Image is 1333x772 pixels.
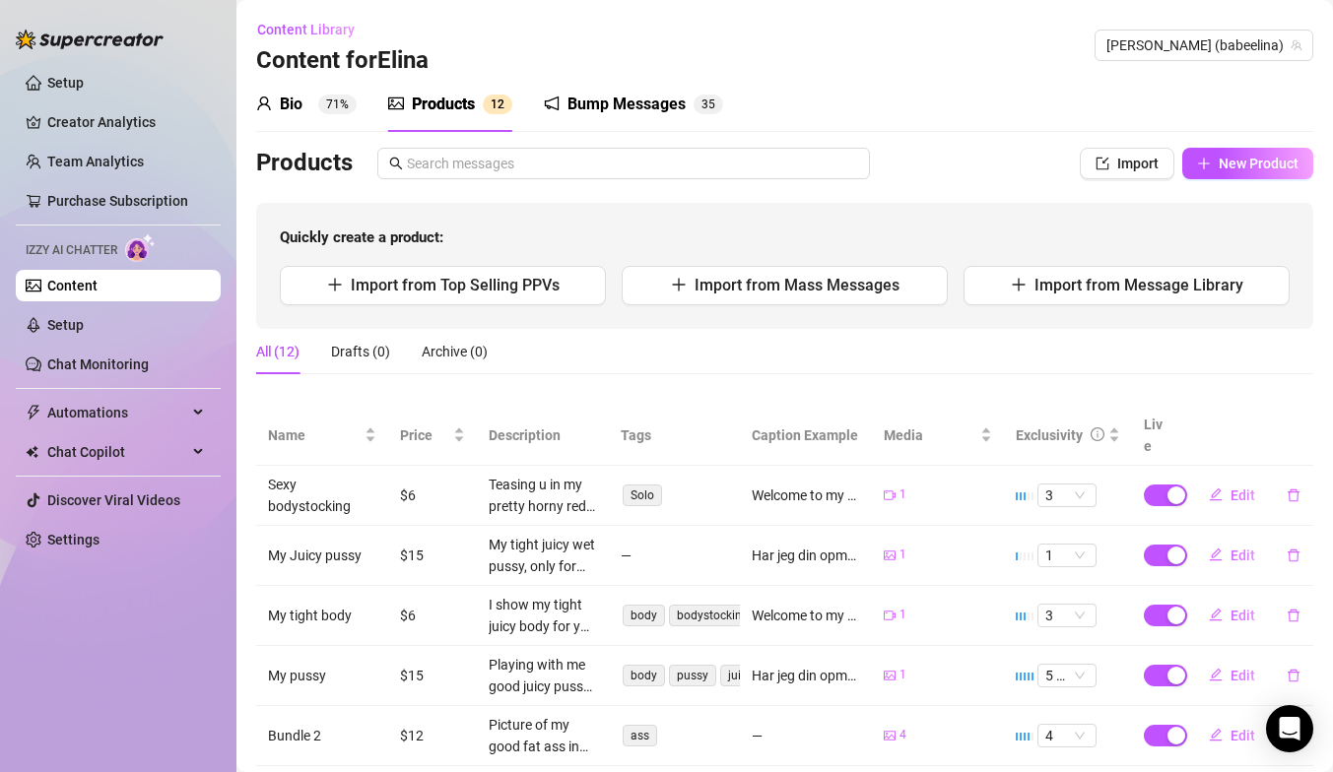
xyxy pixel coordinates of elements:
[623,725,657,746] span: ass
[1271,540,1316,571] button: delete
[407,153,858,174] input: Search messages
[388,466,477,526] td: $6
[331,341,390,362] div: Drafts (0)
[1117,156,1159,171] span: Import
[280,266,606,305] button: Import from Top Selling PPVs
[388,706,477,766] td: $12
[1287,669,1300,682] span: delete
[1231,487,1255,503] span: Edit
[900,666,906,684] span: 1
[47,75,84,91] a: Setup
[884,489,896,501] span: video-camera
[1080,148,1174,179] button: Import
[884,610,896,621] span: video-camera
[47,436,187,468] span: Chat Copilot
[26,445,38,459] img: Chat Copilot
[623,665,665,686] span: body
[623,484,662,506] span: Solo
[389,157,403,170] span: search
[752,484,860,506] div: Welcome to my page and thank you for subscribing💞 I hope you enjoy my content and stay with me fo...
[16,30,164,49] img: logo-BBDzfeDw.svg
[268,424,361,446] span: Name
[256,148,353,179] h3: Products
[609,526,741,586] td: —
[1209,547,1223,561] span: edit
[622,266,948,305] button: Import from Mass Messages
[491,97,498,111] span: 1
[544,96,560,111] span: notification
[1193,540,1271,571] button: Edit
[256,646,388,706] td: My pussy
[280,93,302,116] div: Bio
[708,97,715,111] span: 5
[1291,39,1302,51] span: team
[1287,548,1300,562] span: delete
[388,646,477,706] td: $15
[1193,600,1271,631] button: Edit
[1231,668,1255,683] span: Edit
[701,97,708,111] span: 3
[47,193,188,209] a: Purchase Subscription
[47,154,144,169] a: Team Analytics
[125,233,156,262] img: AI Chatter
[752,665,860,686] div: Har jeg din opmærksomhed nu? ;)
[1132,406,1181,466] th: Live
[256,706,388,766] td: Bundle 2
[489,474,597,517] div: Teasing u in my pretty horny red bodystocking, so u can see me tight good body and ass in it
[26,241,117,260] span: Izzy AI Chatter
[609,406,741,466] th: Tags
[669,665,716,686] span: pussy
[1219,156,1299,171] span: New Product
[1209,487,1223,501] span: edit
[884,424,976,446] span: Media
[884,549,896,561] span: picture
[1197,157,1211,170] span: plus
[256,526,388,586] td: My Juicy pussy
[1266,705,1313,752] div: Open Intercom Messenger
[752,725,860,746] div: —
[47,317,84,333] a: Setup
[256,586,388,646] td: My tight body
[1045,665,1089,686] span: 5 🔥
[1209,668,1223,681] span: edit
[47,278,98,293] a: Content
[489,594,597,637] div: I show my tight juicy body for you in my pretty dress - U can see my good ass and body
[489,654,597,697] div: Playing with me good juicy pussy for you close up, so u can see how wet I'm for you and tight I'm
[388,96,404,111] span: picture
[256,14,370,45] button: Content Library
[1209,608,1223,621] span: edit
[671,277,687,292] span: plus
[900,546,906,564] span: 1
[47,106,205,138] a: Creator Analytics
[351,276,560,294] span: Import from Top Selling PPVs
[900,726,906,744] span: 4
[422,341,488,362] div: Archive (0)
[483,95,512,114] sup: 12
[1034,276,1243,294] span: Import from Message Library
[1287,609,1300,622] span: delete
[256,96,272,111] span: user
[1287,488,1300,502] span: delete
[1231,547,1255,563] span: Edit
[256,406,388,466] th: Name
[1193,660,1271,691] button: Edit
[669,605,757,626] span: bodystocking
[1182,148,1313,179] button: New Product
[47,397,187,428] span: Automations
[26,405,41,420] span: thunderbolt
[489,534,597,577] div: My tight juicy wet pussy, only for you my love - Imagine how tight and wet I'm for you on your dick
[694,95,723,114] sup: 35
[900,485,906,504] span: 1
[1271,480,1316,511] button: delete
[1193,480,1271,511] button: Edit
[1271,600,1316,631] button: delete
[489,714,597,757] div: Picture of my good fat ass in diffrent positions with pretty sexy underwear. I know it will make ...
[47,356,149,372] a: Chat Monitoring
[256,45,429,77] h3: Content for Elina
[257,22,355,37] span: Content Library
[1209,728,1223,741] span: edit
[1271,660,1316,691] button: delete
[752,605,860,626] div: Welcome to my page and thank you for subscribing💞 I hope you enjoy my content and stay with me fo...
[498,97,504,111] span: 2
[1045,545,1089,566] span: 1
